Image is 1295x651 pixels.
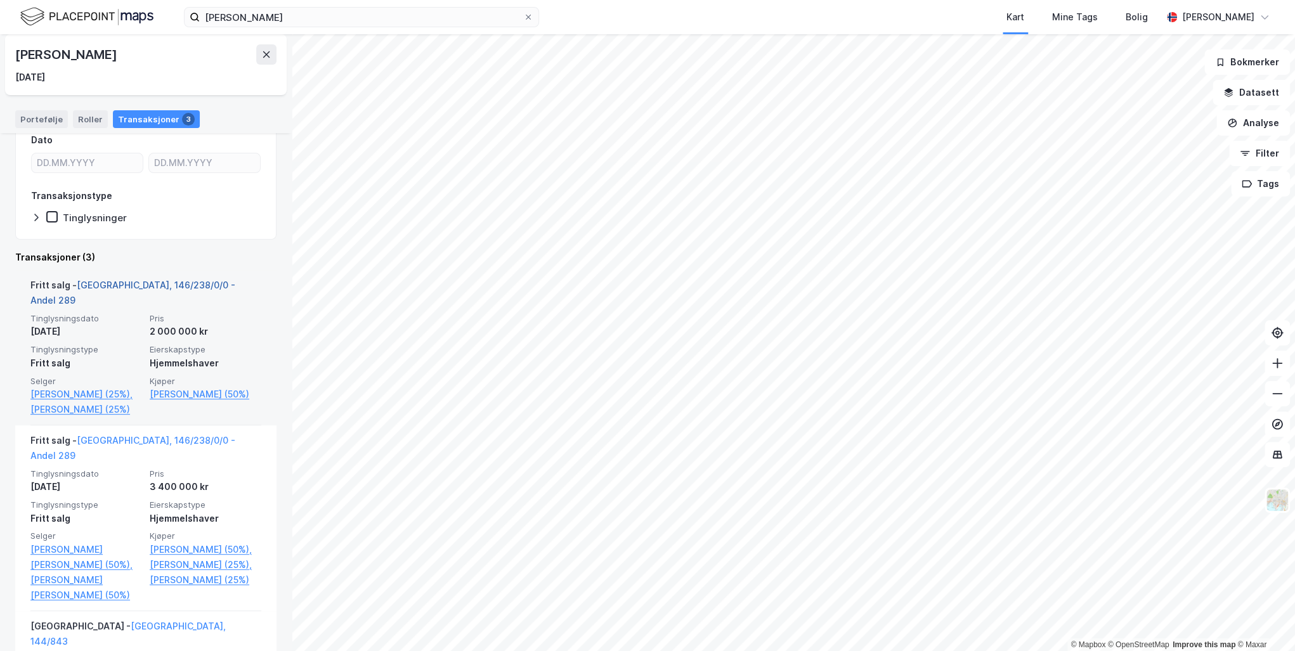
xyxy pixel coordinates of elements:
[150,387,261,402] a: [PERSON_NAME] (50%)
[1126,10,1148,25] div: Bolig
[31,188,112,203] div: Transaksjonstype
[150,511,261,526] div: Hjemmelshaver
[150,324,261,339] div: 2 000 000 kr
[15,44,119,65] div: [PERSON_NAME]
[30,468,142,479] span: Tinglysningsdato
[30,313,142,324] span: Tinglysningsdato
[30,542,142,572] a: [PERSON_NAME] [PERSON_NAME] (50%),
[30,356,142,371] div: Fritt salg
[1265,488,1289,512] img: Z
[30,278,261,313] div: Fritt salg -
[30,500,142,510] span: Tinglysningstype
[1216,110,1290,136] button: Analyse
[1173,640,1235,649] a: Improve this map
[30,621,226,647] a: [GEOGRAPHIC_DATA], 144/843
[1204,49,1290,75] button: Bokmerker
[30,324,142,339] div: [DATE]
[30,572,142,603] a: [PERSON_NAME] [PERSON_NAME] (50%)
[30,344,142,355] span: Tinglysningstype
[113,110,200,128] div: Transaksjoner
[30,376,142,387] span: Selger
[150,344,261,355] span: Eierskapstype
[1229,141,1290,166] button: Filter
[30,435,235,461] a: [GEOGRAPHIC_DATA], 146/238/0/0 - Andel 289
[1006,10,1024,25] div: Kart
[1182,10,1254,25] div: [PERSON_NAME]
[150,376,261,387] span: Kjøper
[73,110,108,128] div: Roller
[150,500,261,510] span: Eierskapstype
[15,250,277,265] div: Transaksjoner (3)
[30,387,142,402] a: [PERSON_NAME] (25%),
[150,572,261,588] a: [PERSON_NAME] (25%)
[150,531,261,541] span: Kjøper
[30,511,142,526] div: Fritt salg
[30,531,142,541] span: Selger
[182,113,195,126] div: 3
[30,402,142,417] a: [PERSON_NAME] (25%)
[1070,640,1105,649] a: Mapbox
[150,468,261,479] span: Pris
[15,70,45,85] div: [DATE]
[20,6,153,28] img: logo.f888ab2527a4732fd821a326f86c7f29.svg
[1232,590,1295,651] div: Kontrollprogram for chat
[1108,640,1169,649] a: OpenStreetMap
[200,8,523,27] input: Søk på adresse, matrikkel, gårdeiere, leietakere eller personer
[149,153,260,172] input: DD.MM.YYYY
[1052,10,1098,25] div: Mine Tags
[150,356,261,371] div: Hjemmelshaver
[31,132,53,148] div: Dato
[1213,80,1290,105] button: Datasett
[32,153,143,172] input: DD.MM.YYYY
[150,557,261,572] a: [PERSON_NAME] (25%),
[1231,171,1290,197] button: Tags
[1232,590,1295,651] iframe: Chat Widget
[30,479,142,494] div: [DATE]
[150,479,261,494] div: 3 400 000 kr
[30,280,235,306] a: [GEOGRAPHIC_DATA], 146/238/0/0 - Andel 289
[150,313,261,324] span: Pris
[150,542,261,557] a: [PERSON_NAME] (50%),
[15,110,68,128] div: Portefølje
[30,433,261,468] div: Fritt salg -
[63,212,127,224] div: Tinglysninger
